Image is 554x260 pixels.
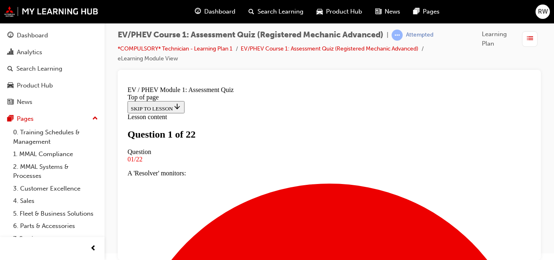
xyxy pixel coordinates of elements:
button: Learning Plan [482,30,541,48]
p: A 'Resolver' monitors: [3,87,407,94]
a: Dashboard [3,28,101,43]
a: 4. Sales [10,195,101,207]
a: News [3,94,101,110]
h1: Question 1 of 22 [3,46,407,57]
div: Search Learning [16,64,62,74]
a: news-iconNews [369,3,407,20]
span: pages-icon [413,7,419,17]
button: SKIP TO LESSON [3,18,60,30]
a: EV/PHEV Course 1: Assessment Quiz (Registered Mechanic Advanced) [241,45,418,52]
span: pages-icon [7,115,14,123]
a: search-iconSearch Learning [242,3,310,20]
div: Dashboard [17,31,48,40]
a: car-iconProduct Hub [310,3,369,20]
div: Attempted [406,31,433,39]
span: news-icon [7,99,14,106]
span: Learning Plan [482,30,519,48]
a: 2. MMAL Systems & Processes [10,161,101,182]
span: chart-icon [7,49,14,56]
div: Analytics [17,48,42,57]
a: 7. Service [10,232,101,245]
span: news-icon [375,7,381,17]
span: Product Hub [326,7,362,16]
span: Pages [423,7,440,16]
div: News [17,97,32,107]
span: News [385,7,400,16]
a: 6. Parts & Accessories [10,220,101,232]
span: list-icon [527,34,533,44]
div: EV / PHEV Module 1: Assessment Quiz [3,3,407,11]
span: guage-icon [7,32,14,39]
span: Lesson content [3,30,43,37]
div: Pages [17,114,34,124]
span: search-icon [7,65,13,73]
div: 01/22 [3,73,407,80]
a: guage-iconDashboard [188,3,242,20]
div: Product Hub [17,81,53,90]
div: Top of page [3,11,407,18]
span: search-icon [249,7,254,17]
img: mmal [4,6,98,17]
span: EV/PHEV Course 1: Assessment Quiz (Registered Mechanic Advanced) [118,30,383,40]
span: Dashboard [204,7,235,16]
a: Analytics [3,45,101,60]
button: Pages [3,111,101,127]
span: learningRecordVerb_ATTEMPT-icon [392,30,403,41]
span: SKIP TO LESSON [7,23,57,29]
a: 0. Training Schedules & Management [10,126,101,148]
span: | [387,30,388,40]
div: Question [3,65,407,73]
a: 5. Fleet & Business Solutions [10,207,101,220]
a: Search Learning [3,61,101,76]
button: RW [536,5,550,19]
a: 3. Customer Excellence [10,182,101,195]
a: 1. MMAL Compliance [10,148,101,161]
a: *COMPULSORY* Technician - Learning Plan 1 [118,45,233,52]
a: Product Hub [3,78,101,93]
span: guage-icon [195,7,201,17]
span: prev-icon [90,244,96,254]
span: up-icon [92,113,98,124]
span: RW [538,7,548,16]
span: Search Learning [258,7,303,16]
a: pages-iconPages [407,3,446,20]
span: car-icon [7,82,14,90]
li: eLearning Module View [118,54,178,64]
button: DashboardAnalyticsSearch LearningProduct HubNews [3,26,101,111]
span: car-icon [317,7,323,17]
